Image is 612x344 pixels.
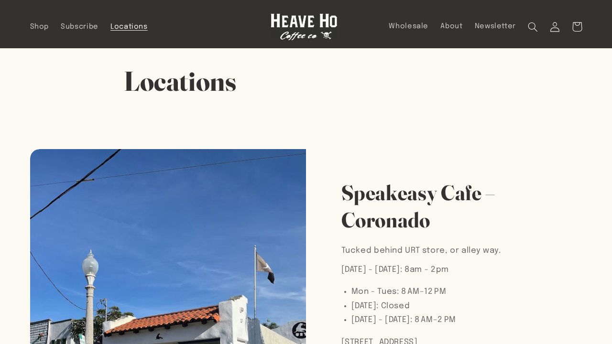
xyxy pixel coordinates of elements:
a: Newsletter [469,16,522,37]
summary: Search [522,16,544,38]
li: [DATE]: Closed [351,299,501,313]
a: Locations [104,16,153,37]
span: Subscribe [61,22,98,32]
li: Mon - Tues: 8 AM–12 PM [351,285,501,299]
a: Wholesale [383,16,435,37]
span: Wholesale [389,22,428,31]
h2: Speakeasy Cafe – Coronado [341,179,547,233]
li: [DATE] - [DATE]: 8 AM–2 PM [351,313,501,327]
h1: Locations [124,64,488,99]
span: About [440,22,462,31]
img: Heave Ho Coffee Co [271,13,338,41]
a: About [435,16,469,37]
p: [DATE] - [DATE]: 8am - 2pm [341,263,501,277]
a: Shop [24,16,55,37]
p: Tucked behind URT store, or alley way. [341,244,501,258]
span: Locations [110,22,148,32]
span: Newsletter [475,22,516,31]
a: Subscribe [55,16,105,37]
span: Shop [30,22,49,32]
